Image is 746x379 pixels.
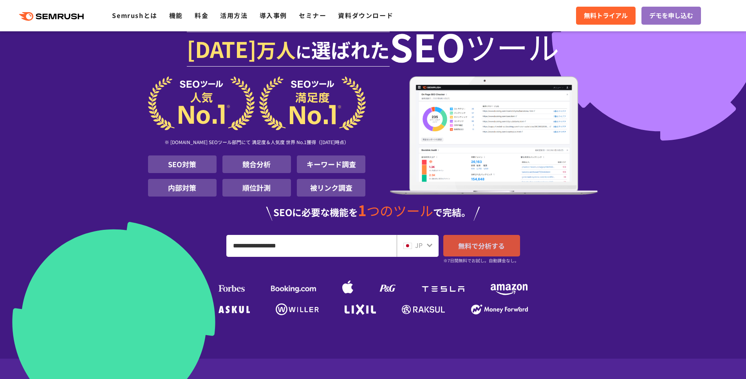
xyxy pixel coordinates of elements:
span: ツール [465,31,559,62]
a: 機能 [169,11,183,20]
div: SEOに必要な機能を [148,203,598,221]
span: 万人 [256,35,296,63]
span: JP [415,240,423,250]
a: Semrushとは [112,11,157,20]
input: URL、キーワードを入力してください [227,235,396,256]
a: 導入事例 [260,11,287,20]
li: 順位計測 [222,179,291,197]
span: に [296,40,311,63]
a: 無料トライアル [576,7,636,25]
span: [DATE] [187,33,256,64]
span: 無料トライアル [584,11,628,21]
span: 選ばれた [311,35,390,63]
span: で完結。 [433,205,471,219]
li: 競合分析 [222,155,291,173]
span: SEO [390,31,465,62]
a: セミナー [299,11,326,20]
span: デモを申し込む [649,11,693,21]
li: SEO対策 [148,155,217,173]
div: ※ [DOMAIN_NAME] SEOツール部門にて 満足度＆人気度 世界 No.1獲得（[DATE]時点） [148,130,366,155]
a: 無料で分析する [443,235,520,256]
a: 料金 [195,11,208,20]
a: デモを申し込む [641,7,701,25]
span: つのツール [367,201,433,220]
span: 1 [358,199,367,220]
a: 資料ダウンロード [338,11,393,20]
a: 活用方法 [220,11,247,20]
li: キーワード調査 [297,155,365,173]
li: 内部対策 [148,179,217,197]
small: ※7日間無料でお試し。自動課金なし。 [443,257,519,264]
span: 無料で分析する [458,241,505,251]
li: 被リンク調査 [297,179,365,197]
